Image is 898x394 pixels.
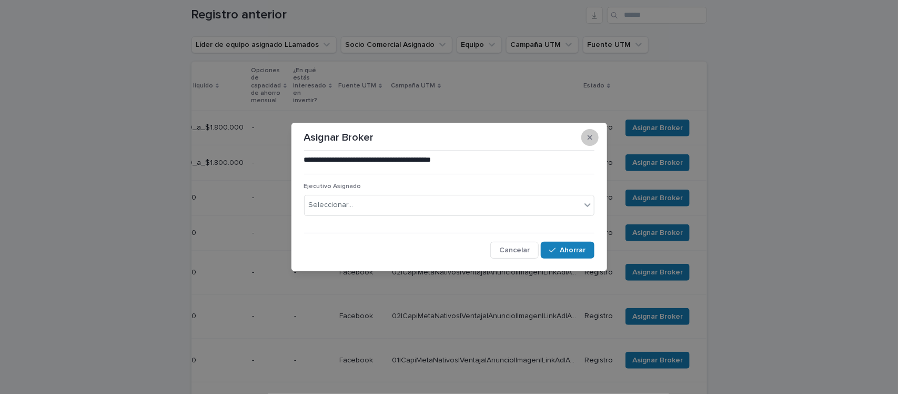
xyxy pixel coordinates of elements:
[499,247,530,254] font: Cancelar
[309,201,354,209] font: Seleccionar...
[304,132,374,143] font: Asignar Broker
[304,183,361,190] font: Ejecutivo Asignado
[490,242,539,259] button: Cancelar
[541,242,594,259] button: Ahorrar
[560,247,586,254] font: Ahorrar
